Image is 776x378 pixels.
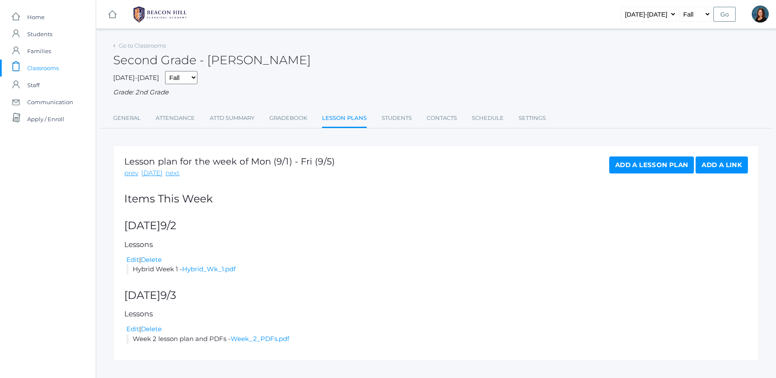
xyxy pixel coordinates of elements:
[27,26,52,43] span: Students
[165,168,180,178] a: next
[27,43,51,60] span: Families
[119,42,166,49] a: Go to Classrooms
[27,60,59,77] span: Classrooms
[160,289,176,301] span: 9/3
[322,110,367,128] a: Lesson Plans
[113,110,141,127] a: General
[609,156,694,173] a: Add a Lesson Plan
[210,110,254,127] a: Attd Summary
[752,6,769,23] div: Emily Balli
[126,324,748,334] div: |
[113,74,159,82] span: [DATE]-[DATE]
[27,9,45,26] span: Home
[126,255,748,265] div: |
[124,310,748,318] h5: Lessons
[124,156,335,166] h1: Lesson plan for the week of Mon (9/1) - Fri (9/5)
[141,256,162,264] a: Delete
[519,110,546,127] a: Settings
[156,110,195,127] a: Attendance
[126,325,139,333] a: Edit
[269,110,307,127] a: Gradebook
[27,94,73,111] span: Communication
[128,4,192,25] img: BHCALogos-05-308ed15e86a5a0abce9b8dd61676a3503ac9727e845dece92d48e8588c001991.png
[713,7,736,22] input: Go
[124,241,748,249] h5: Lessons
[113,54,311,67] h2: Second Grade - [PERSON_NAME]
[126,334,748,344] li: Week 2 lesson plan and PDFs -
[382,110,412,127] a: Students
[124,193,748,205] h2: Items This Week
[126,256,139,264] a: Edit
[124,290,748,301] h2: [DATE]
[124,168,138,178] a: prev
[696,156,748,173] a: Add a Link
[141,325,162,333] a: Delete
[113,88,759,97] div: Grade: 2nd Grade
[182,265,236,273] a: Hybrid_Wk_1.pdf
[427,110,457,127] a: Contacts
[27,111,64,128] span: Apply / Enroll
[472,110,504,127] a: Schedule
[124,220,748,232] h2: [DATE]
[126,264,748,274] li: Hybrid Week 1 -
[141,168,163,178] a: [DATE]
[27,77,40,94] span: Staff
[231,335,289,343] a: Week_2_PDFs.pdf
[160,219,176,232] span: 9/2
